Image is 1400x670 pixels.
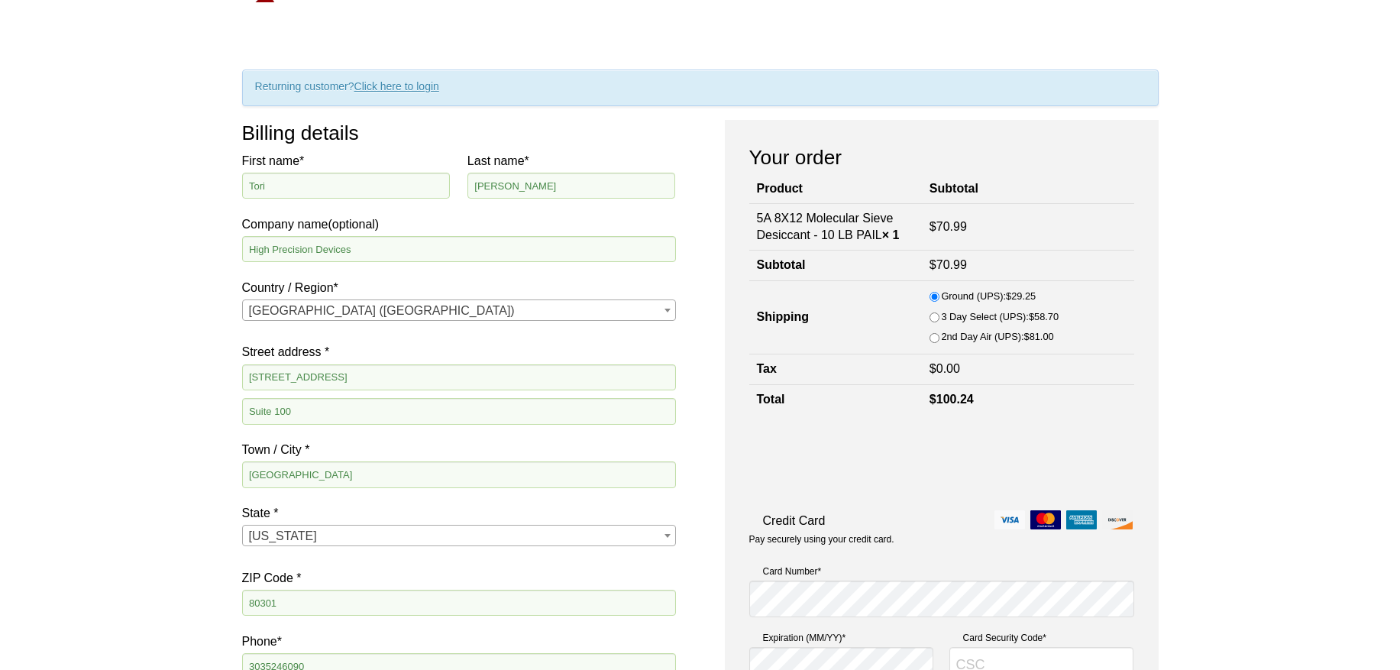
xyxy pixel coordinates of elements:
span: $ [1006,290,1011,302]
label: Ground (UPS): [941,288,1036,305]
td: 5A 8X12 Molecular Sieve Desiccant - 10 LB PAIL [749,203,922,251]
th: Product [749,175,922,203]
bdi: 29.25 [1006,290,1036,302]
label: ZIP Code [242,568,676,588]
input: Apartment, suite, unit, etc. (optional) [242,398,676,424]
strong: × 1 [882,228,900,241]
label: Phone [242,631,676,652]
span: United States (US) [243,300,675,322]
bdi: 70.99 [930,258,967,271]
span: Colorado [243,526,675,547]
label: 3 Day Select (UPS): [941,309,1059,325]
span: $ [930,393,936,406]
div: Returning customer? [242,70,1159,106]
th: Tax [749,354,922,384]
th: Subtotal [922,175,1134,203]
p: Pay securely using your credit card. [749,533,1134,546]
label: Expiration (MM/YY) [749,630,934,646]
label: Card Security Code [949,630,1134,646]
bdi: 100.24 [930,393,974,406]
bdi: 0.00 [930,362,960,375]
label: State [242,503,676,523]
span: (optional) [328,218,379,231]
bdi: 70.99 [930,220,967,233]
img: discover [1102,510,1133,529]
span: $ [1029,311,1034,322]
span: $ [930,362,936,375]
img: visa [994,510,1025,529]
bdi: 58.70 [1029,311,1059,322]
label: Country / Region [242,277,676,298]
label: Card Number [749,564,1134,579]
th: Shipping [749,280,922,354]
h3: Billing details [242,120,676,146]
span: $ [930,258,936,271]
a: Click here to login [354,80,439,92]
label: Credit Card [749,510,1134,531]
img: amex [1066,510,1097,529]
label: Town / City [242,439,676,460]
span: State [242,525,676,546]
bdi: 81.00 [1024,331,1054,342]
label: Company name [242,151,676,235]
span: $ [1024,331,1030,342]
label: Street address [242,341,676,362]
input: House number and street name [242,364,676,390]
label: 2nd Day Air (UPS): [941,329,1053,345]
iframe: reCAPTCHA [749,430,981,490]
img: mastercard [1030,510,1061,529]
span: Country / Region [242,299,676,321]
label: First name [242,151,451,171]
span: $ [930,220,936,233]
label: Last name [467,151,676,171]
th: Total [749,384,922,414]
h3: Your order [749,144,1134,170]
th: Subtotal [749,251,922,280]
